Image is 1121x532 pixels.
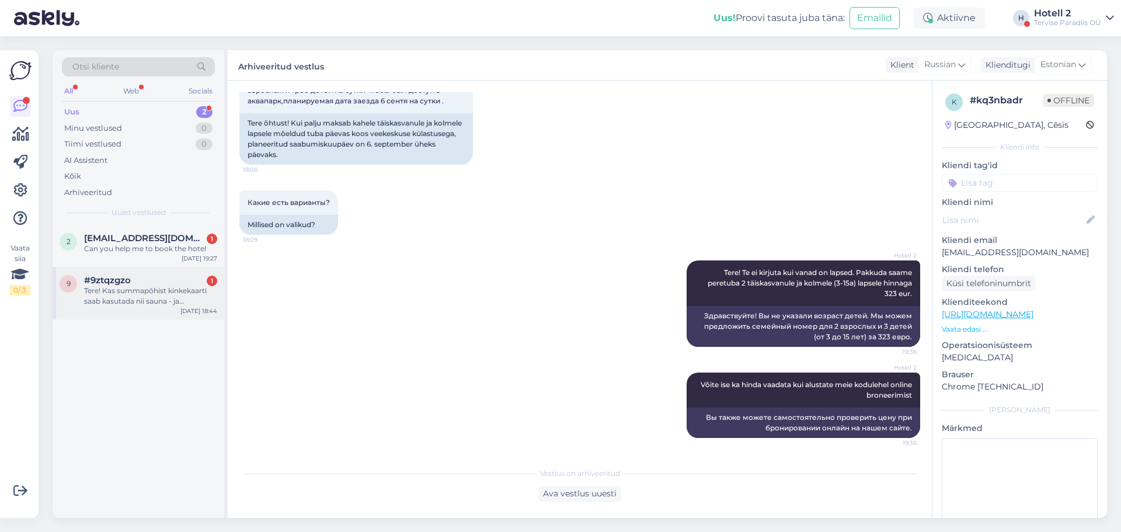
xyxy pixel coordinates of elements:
p: Kliendi nimi [942,196,1098,208]
p: Kliendi tag'id [942,159,1098,172]
div: [GEOGRAPHIC_DATA], Cēsis [945,119,1068,131]
span: k [952,98,957,106]
span: 19:36 [873,439,917,447]
p: [EMAIL_ADDRESS][DOMAIN_NAME] [942,246,1098,259]
div: # kq3nbadr [970,93,1043,107]
div: 2 [196,106,213,118]
p: Kliendi email [942,234,1098,246]
div: Uus [64,106,79,118]
div: Can you help me to book the hotel [84,244,217,254]
p: Vaata edasi ... [942,324,1098,335]
b: Uus! [713,12,736,23]
span: 2 [67,237,71,246]
span: Uued vestlused [112,207,166,218]
div: 1 [207,234,217,244]
div: Millised on valikud? [239,215,338,235]
div: Klienditugi [981,59,1031,71]
p: Märkmed [942,422,1098,434]
span: Vestlus on arhiveeritud [540,468,620,479]
span: 18:09 [243,235,287,244]
div: Web [121,84,141,99]
div: Proovi tasuta juba täna: [713,11,845,25]
div: Hotell 2 [1034,9,1101,18]
div: 1 [207,276,217,286]
span: Hotell 2 [873,251,917,260]
div: 0 [196,138,213,150]
span: Võite ise ka hinda vaadata kui alustate meie kodulehel online broneerimist [701,380,914,399]
input: Lisa nimi [942,214,1084,227]
input: Lisa tag [942,174,1098,192]
span: 9 [67,279,71,288]
span: #9ztqzgzo [84,275,131,286]
div: Socials [186,84,215,99]
span: Offline [1043,94,1094,107]
div: 0 / 3 [9,285,30,295]
div: Küsi telefoninumbrit [942,276,1036,291]
div: [DATE] 18:44 [180,307,217,315]
div: [PERSON_NAME] [942,405,1098,415]
p: Operatsioonisüsteem [942,339,1098,352]
span: Otsi kliente [72,61,119,73]
p: Brauser [942,368,1098,381]
button: Emailid [850,7,900,29]
div: Kliendi info [942,142,1098,152]
div: Tervise Paradiis OÜ [1034,18,1101,27]
div: H [1013,10,1029,26]
div: Tere! Kas summapõhist kinkekaarti saab kasutada nii sauna - ja veekeskuses kui ka näiteks restora... [84,286,217,307]
div: Klient [886,59,914,71]
p: Klienditeekond [942,296,1098,308]
div: All [62,84,75,99]
div: Вы также можете самостоятельно проверить цену при бронировании онлайн на нашем сайте. [687,408,920,438]
p: Kliendi telefon [942,263,1098,276]
span: Hotell 2 [873,363,917,372]
span: Estonian [1040,58,1076,71]
img: Askly Logo [9,60,32,82]
div: Arhiveeritud [64,187,112,199]
div: Vaata siia [9,243,30,295]
p: Chrome [TECHNICAL_ID] [942,381,1098,393]
div: Minu vestlused [64,123,122,134]
label: Arhiveeritud vestlus [238,57,324,73]
span: Russian [924,58,956,71]
span: Tere! Te ei kirjuta kui vanad on lapsed. Pakkuda saame peretuba 2 täiskasvanule ja kolmele (3-15a... [708,268,914,298]
span: 2812mohit@gmail.com [84,233,206,244]
div: Tere õhtust! Kui palju maksab kahele täiskasvanule ja kolmele lapsele mõeldud tuba päevas koos ve... [239,113,473,165]
a: Hotell 2Tervise Paradiis OÜ [1034,9,1114,27]
div: 0 [196,123,213,134]
div: Здравствуйте! Вы не указали возраст детей. Мы можем предложить семейный номер для 2 взрослых и 3 ... [687,306,920,347]
a: [URL][DOMAIN_NAME] [942,309,1033,319]
div: Aktiivne [914,8,985,29]
div: Ava vestlus uuesti [538,486,621,502]
div: Tiimi vestlused [64,138,121,150]
div: AI Assistent [64,155,107,166]
span: 19:36 [873,347,917,356]
div: Kõik [64,171,81,182]
span: 18:08 [243,165,287,174]
div: [DATE] 19:27 [182,254,217,263]
span: Какие есть варианты? [248,198,330,207]
p: [MEDICAL_DATA] [942,352,1098,364]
